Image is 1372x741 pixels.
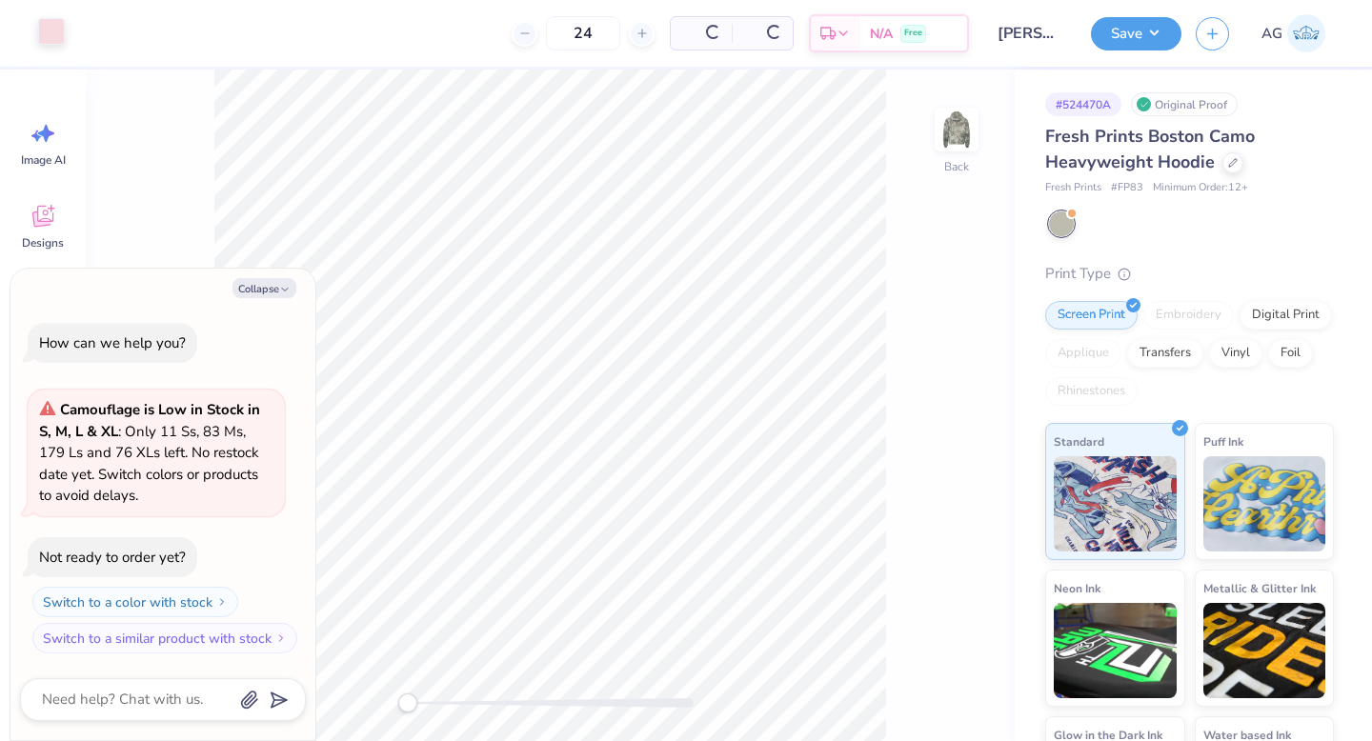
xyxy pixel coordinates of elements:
[1045,125,1255,173] span: Fresh Prints Boston Camo Heavyweight Hoodie
[1203,431,1243,451] span: Puff Ink
[1203,456,1326,551] img: Puff Ink
[39,548,186,567] div: Not ready to order yet?
[32,587,238,617] button: Switch to a color with stock
[1203,603,1326,698] img: Metallic & Glitter Ink
[1143,301,1234,330] div: Embroidery
[1203,578,1316,598] span: Metallic & Glitter Ink
[398,693,417,712] div: Accessibility label
[22,235,64,250] span: Designs
[1261,23,1282,45] span: AG
[1111,180,1143,196] span: # FP83
[39,400,260,441] strong: Camouflage is Low in Stock in S, M, L & XL
[1268,339,1313,368] div: Foil
[232,278,296,298] button: Collapse
[983,14,1077,52] input: Untitled Design
[938,110,976,149] img: Back
[39,333,186,352] div: How can we help you?
[1153,180,1248,196] span: Minimum Order: 12 +
[216,596,228,608] img: Switch to a color with stock
[1131,92,1238,116] div: Original Proof
[275,632,287,644] img: Switch to a similar product with stock
[1045,180,1101,196] span: Fresh Prints
[32,623,297,653] button: Switch to a similar product with stock
[904,27,922,40] span: Free
[1091,17,1181,50] button: Save
[1054,456,1177,551] img: Standard
[870,24,893,44] span: N/A
[1045,92,1121,116] div: # 524470A
[1287,14,1325,52] img: Anuska Ghosh
[21,152,66,168] span: Image AI
[1253,14,1334,52] a: AG
[1127,339,1203,368] div: Transfers
[1209,339,1262,368] div: Vinyl
[1045,263,1334,285] div: Print Type
[1045,301,1138,330] div: Screen Print
[1045,377,1138,406] div: Rhinestones
[39,400,260,505] span: : Only 11 Ss, 83 Ms, 179 Ls and 76 XLs left. No restock date yet. Switch colors or products to av...
[1045,339,1121,368] div: Applique
[546,16,620,50] input: – –
[1054,578,1100,598] span: Neon Ink
[944,158,969,175] div: Back
[1054,431,1104,451] span: Standard
[1054,603,1177,698] img: Neon Ink
[1240,301,1332,330] div: Digital Print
